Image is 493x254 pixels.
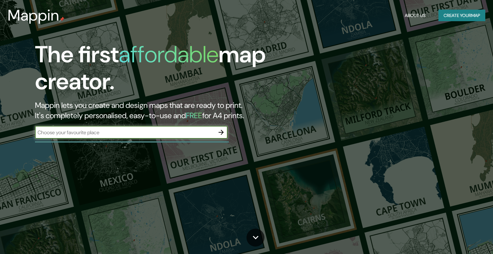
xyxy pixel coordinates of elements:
[35,129,215,136] input: Choose your favourite place
[186,110,202,120] h5: FREE
[438,10,485,22] button: Create yourmap
[8,6,59,24] h3: Mappin
[35,100,281,121] h2: Mappin lets you create and design maps that are ready to print. It's completely personalised, eas...
[59,17,65,22] img: mappin-pin
[35,41,281,100] h1: The first map creator.
[402,10,428,22] button: About Us
[119,39,219,69] h1: affordable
